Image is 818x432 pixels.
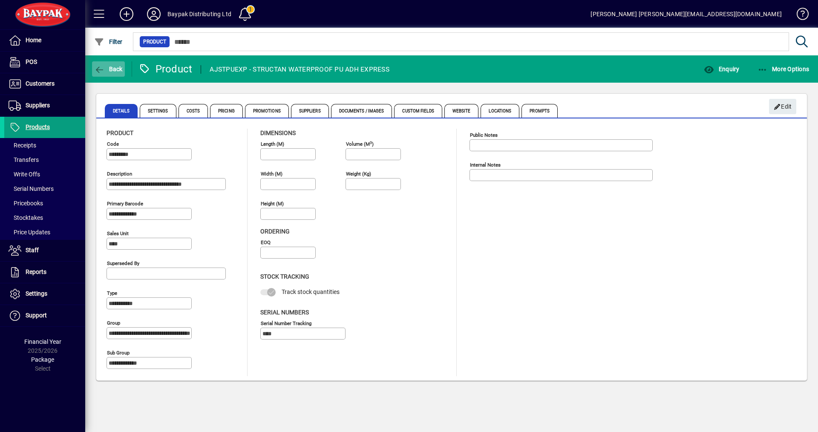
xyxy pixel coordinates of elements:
[790,2,807,29] a: Knowledge Base
[4,240,85,261] a: Staff
[370,140,372,144] sup: 3
[4,305,85,326] a: Support
[4,167,85,181] a: Write Offs
[210,104,243,118] span: Pricing
[210,63,389,76] div: AJSTPUEXP - STRUCTAN WATERPROOF PU ADH EXPRESS
[4,196,85,210] a: Pricebooks
[282,288,340,295] span: Track stock quantities
[758,66,809,72] span: More Options
[4,30,85,51] a: Home
[4,283,85,305] a: Settings
[107,290,117,296] mat-label: Type
[470,162,501,168] mat-label: Internal Notes
[9,156,39,163] span: Transfers
[260,309,309,316] span: Serial Numbers
[9,142,36,149] span: Receipts
[92,61,125,77] button: Back
[4,52,85,73] a: POS
[444,104,479,118] span: Website
[755,61,812,77] button: More Options
[9,200,43,207] span: Pricebooks
[94,38,123,45] span: Filter
[769,99,796,114] button: Edit
[26,124,50,130] span: Products
[261,201,284,207] mat-label: Height (m)
[331,104,392,118] span: Documents / Images
[94,66,123,72] span: Back
[260,228,290,235] span: Ordering
[107,130,133,136] span: Product
[26,247,39,253] span: Staff
[107,230,129,236] mat-label: Sales unit
[261,141,284,147] mat-label: Length (m)
[26,268,46,275] span: Reports
[260,273,309,280] span: Stock Tracking
[4,210,85,225] a: Stocktakes
[26,290,47,297] span: Settings
[85,61,132,77] app-page-header-button: Back
[470,132,498,138] mat-label: Public Notes
[291,104,329,118] span: Suppliers
[4,262,85,283] a: Reports
[138,62,193,76] div: Product
[26,102,50,109] span: Suppliers
[9,171,40,178] span: Write Offs
[346,171,371,177] mat-label: Weight (Kg)
[4,95,85,116] a: Suppliers
[481,104,519,118] span: Locations
[4,181,85,196] a: Serial Numbers
[26,312,47,319] span: Support
[31,356,54,363] span: Package
[261,171,282,177] mat-label: Width (m)
[245,104,289,118] span: Promotions
[9,185,54,192] span: Serial Numbers
[9,214,43,221] span: Stocktakes
[107,171,132,177] mat-label: Description
[26,80,55,87] span: Customers
[4,73,85,95] a: Customers
[4,138,85,153] a: Receipts
[702,61,741,77] button: Enquiry
[261,320,311,326] mat-label: Serial Number tracking
[704,66,739,72] span: Enquiry
[774,100,792,114] span: Edit
[92,34,125,49] button: Filter
[143,37,166,46] span: Product
[140,104,176,118] span: Settings
[4,153,85,167] a: Transfers
[9,229,50,236] span: Price Updates
[26,58,37,65] span: POS
[107,320,120,326] mat-label: Group
[4,225,85,239] a: Price Updates
[26,37,41,43] span: Home
[140,6,167,22] button: Profile
[261,239,271,245] mat-label: EOQ
[107,141,119,147] mat-label: Code
[113,6,140,22] button: Add
[260,130,296,136] span: Dimensions
[107,350,130,356] mat-label: Sub group
[346,141,374,147] mat-label: Volume (m )
[179,104,208,118] span: Costs
[107,201,143,207] mat-label: Primary barcode
[394,104,442,118] span: Custom Fields
[167,7,231,21] div: Baypak Distributing Ltd
[107,260,139,266] mat-label: Superseded by
[105,104,138,118] span: Details
[590,7,782,21] div: [PERSON_NAME] [PERSON_NAME][EMAIL_ADDRESS][DOMAIN_NAME]
[521,104,558,118] span: Prompts
[24,338,61,345] span: Financial Year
